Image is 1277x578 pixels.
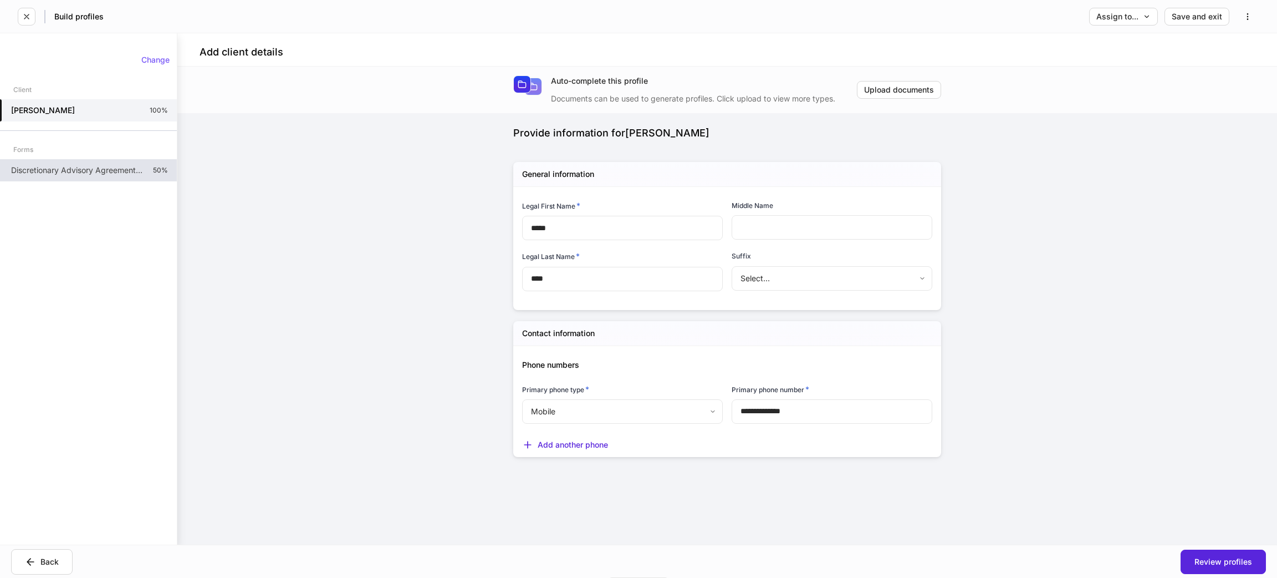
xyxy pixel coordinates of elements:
h6: Suffix [732,251,751,261]
div: Review profiles [1194,558,1252,566]
div: Save and exit [1172,13,1222,21]
p: 100% [150,106,168,115]
h4: Add client details [200,45,283,59]
h6: Legal Last Name [522,251,580,262]
h6: Middle Name [732,200,773,211]
p: Discretionary Advisory Agreement: Non-Wrap Fee [11,165,144,176]
button: Add another phone [522,439,608,450]
button: Review profiles [1181,550,1266,574]
h6: Primary phone type [522,384,589,395]
h5: General information [522,169,594,180]
div: Upload documents [864,86,934,94]
button: Change [134,51,177,69]
button: Back [11,549,73,575]
div: Select... [732,266,932,291]
h5: Build profiles [54,11,104,22]
div: Provide information for [PERSON_NAME] [513,126,941,140]
button: Assign to... [1089,8,1158,26]
div: Forms [13,140,33,159]
h6: Legal First Name [522,200,580,211]
div: Assign to... [1096,13,1151,21]
div: Change [141,56,170,64]
button: Save and exit [1164,8,1229,26]
h5: [PERSON_NAME] [11,105,75,116]
div: Back [25,556,59,567]
div: Mobile [522,399,722,424]
h6: Primary phone number [732,384,809,395]
div: Auto-complete this profile [551,75,857,87]
div: Documents can be used to generate profiles. Click upload to view more types. [551,87,857,104]
button: Upload documents [857,81,941,99]
p: 50% [153,166,168,175]
h5: Contact information [522,328,595,339]
div: Client [13,80,32,99]
div: Phone numbers [513,346,932,371]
